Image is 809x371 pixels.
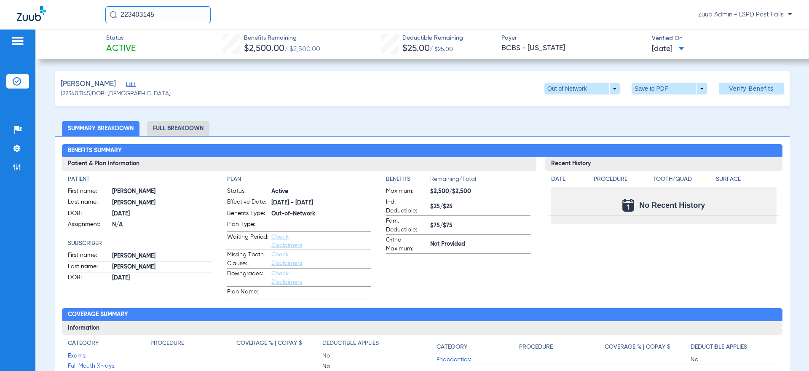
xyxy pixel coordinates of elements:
[729,85,774,92] span: Verify Benefits
[150,339,236,351] app-breakdown-title: Procedure
[386,175,430,187] app-breakdown-title: Benefits
[652,34,795,43] span: Verified On
[112,263,212,272] span: [PERSON_NAME]
[322,339,408,351] app-breakdown-title: Deductible Applies
[639,201,705,210] span: No Recent History
[227,288,268,299] span: Plan Name:
[68,220,109,230] span: Assignment:
[322,362,408,371] span: No
[112,199,212,207] span: [PERSON_NAME]
[227,209,268,219] span: Benefits Type:
[227,220,268,231] span: Plan Type:
[594,175,650,184] h4: Procedure
[653,175,713,184] h4: Tooth/Quad
[68,339,150,351] app-breakdown-title: Category
[62,308,782,322] h2: Coverage Summary
[68,239,212,248] h4: Subscriber
[551,175,587,187] app-breakdown-title: Date
[271,234,302,248] a: Check Disclaimers
[68,209,109,219] span: DOB:
[61,89,171,98] span: (223403145) DOB: [DEMOGRAPHIC_DATA]
[68,339,99,348] h4: Category
[112,220,212,229] span: N/A
[112,252,212,261] span: [PERSON_NAME]
[544,83,620,94] button: Out of Network
[716,175,776,184] h4: Surface
[244,34,320,43] span: Benefits Remaining
[719,83,784,94] button: Verify Benefits
[322,339,379,348] h4: Deductible Applies
[68,262,109,272] span: Last name:
[430,221,530,230] span: $75/$75
[402,44,430,53] span: $25.00
[402,34,463,43] span: Deductible Remaining
[112,210,212,218] span: [DATE]
[284,46,320,53] span: / $2,500.00
[594,175,650,187] app-breakdown-title: Procedure
[430,240,530,249] span: Not Provided
[545,157,782,171] h3: Recent History
[112,187,212,196] span: [PERSON_NAME]
[271,199,371,207] span: [DATE] - [DATE]
[632,83,707,94] button: Save to PDF
[437,339,519,355] app-breakdown-title: Category
[691,339,777,355] app-breakdown-title: Deductible Applies
[271,187,371,196] span: Active
[62,157,536,171] h3: Patient & Plan Information
[11,36,24,46] img: hamburger-icon
[271,252,302,266] a: Check Disclaimers
[244,44,284,53] span: $2,500.00
[437,355,519,364] span: Endodontics:
[271,271,302,285] a: Check Disclaimers
[430,187,530,196] span: $2,500/$2,500
[106,43,136,55] span: Active
[227,250,268,268] span: Missing Tooth Clause:
[68,198,109,208] span: Last name:
[106,34,136,43] span: Status
[227,187,268,197] span: Status:
[62,144,782,158] h2: Benefits Summary
[691,355,777,364] span: No
[698,11,792,19] span: Zuub Admin - LSPD Post Falls
[430,202,530,211] span: $25/$25
[61,79,116,89] span: [PERSON_NAME]
[112,274,212,282] span: [DATE]
[68,362,150,371] span: Full Mouth X-rays:
[437,343,467,352] h4: Category
[68,187,109,197] span: First name:
[386,217,427,234] span: Fam. Deductible:
[430,46,453,52] span: / $25.00
[386,236,427,253] span: Ortho Maximum:
[716,175,776,187] app-breakdown-title: Surface
[519,339,605,355] app-breakdown-title: Procedure
[236,339,302,348] h4: Coverage % | Copay $
[17,6,46,21] img: Zuub Logo
[110,11,117,19] img: Search Icon
[653,175,713,187] app-breakdown-title: Tooth/Quad
[62,321,782,335] h3: Information
[501,43,645,54] span: BCBS - [US_STATE]
[126,81,134,89] span: Edit
[501,34,645,43] span: Payer
[68,251,109,261] span: First name:
[150,339,184,348] h4: Procedure
[652,44,684,54] span: [DATE]
[227,233,268,250] span: Waiting Period:
[691,343,747,352] h4: Deductible Applies
[271,210,371,218] span: Out-of-Network
[227,175,371,184] h4: Plan
[622,199,634,212] img: Calendar
[519,343,553,352] h4: Procedure
[227,269,268,286] span: Downgrades:
[68,175,212,184] h4: Patient
[227,198,268,208] span: Effective Date:
[68,273,109,283] span: DOB:
[386,187,427,197] span: Maximum:
[605,343,670,352] h4: Coverage % | Copay $
[322,352,408,360] span: No
[68,352,150,360] span: Exams:
[105,6,211,23] input: Search for patients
